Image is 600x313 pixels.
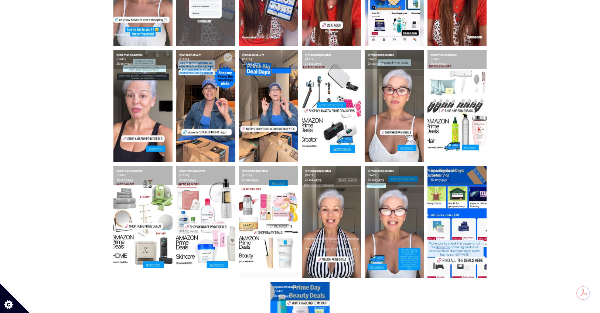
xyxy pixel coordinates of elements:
a: views [282,294,290,298]
a: @momandpalettes [305,53,331,57]
a: views [125,62,133,66]
a: views [376,178,384,182]
a: @momandpalettes [116,169,143,173]
a: @momandpalettes [242,169,268,173]
a: @anabelleblum [242,53,264,57]
div: [DATE] 2k est. [176,166,235,185]
a: views [439,62,447,66]
a: @momandpalettes [368,53,394,57]
a: @momandpalettes [430,53,457,57]
div: [DATE] 2k est. [427,50,487,69]
div: [DATE] 2k est. [365,50,424,69]
div: [DATE] 2k est. [302,50,361,69]
div: [DATE] 11k est. [176,50,235,69]
a: views [314,62,321,66]
a: @anabelleblum [179,53,201,57]
a: @momandpalettes [305,169,331,173]
div: [DATE] 2k est. [113,166,173,185]
a: views [314,178,321,182]
a: views [376,62,384,66]
div: [DATE] 2k est. [239,166,298,185]
div: [DATE] 2k est. [427,166,487,185]
a: views [125,178,133,182]
a: views [188,178,196,182]
div: [DATE] 11k est. [239,50,298,69]
div: [DATE] 2k est. [302,166,361,185]
a: views [190,62,198,66]
div: [DATE] 2k est. [365,166,424,185]
a: @jeannettekaplun [430,169,456,173]
a: @jeannettekaplun [273,285,299,289]
a: @momandpalettes [179,169,205,173]
div: [DATE] 2k est. [113,50,173,69]
a: @momandpalettes [116,53,143,57]
a: views [439,178,447,182]
div: [DATE] 2k est. [270,282,330,301]
a: views [253,62,260,66]
a: @momandpalettes [368,169,394,173]
a: views [251,178,259,182]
